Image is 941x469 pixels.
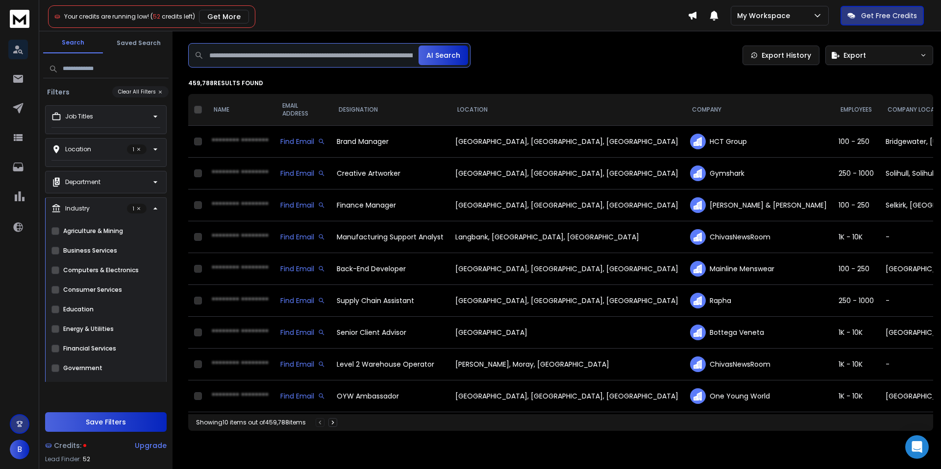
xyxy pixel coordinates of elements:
[65,178,100,186] p: Department
[63,227,123,235] label: Agriculture & Mining
[63,247,117,255] label: Business Services
[690,165,827,181] div: Gymshark
[331,380,449,412] td: OYW Ambassador
[449,285,684,317] td: [GEOGRAPHIC_DATA], [GEOGRAPHIC_DATA], [GEOGRAPHIC_DATA]
[449,349,684,380] td: [PERSON_NAME], Moray, [GEOGRAPHIC_DATA]
[150,12,195,21] span: ( credits left)
[10,440,29,459] button: B
[274,94,331,126] th: EMAIL ADDRESS
[690,388,827,404] div: One Young World
[737,11,794,21] p: My Workspace
[449,380,684,412] td: [GEOGRAPHIC_DATA], [GEOGRAPHIC_DATA], [GEOGRAPHIC_DATA]
[841,6,924,25] button: Get Free Credits
[280,200,325,210] div: Find Email
[331,126,449,158] td: Brand Manager
[280,232,325,242] div: Find Email
[331,349,449,380] td: Level 2 Warehouse Operator
[690,261,827,277] div: Mainline Menswear
[833,221,880,253] td: 1K - 10K
[280,359,325,369] div: Find Email
[63,305,94,313] label: Education
[331,94,449,126] th: DESIGNATION
[331,412,449,444] td: Owner / Director
[449,126,684,158] td: [GEOGRAPHIC_DATA], [GEOGRAPHIC_DATA], [GEOGRAPHIC_DATA]
[690,229,827,245] div: ChivasNewsRoom
[153,12,160,21] span: 52
[43,87,74,97] h3: Filters
[64,12,149,21] span: Your credits are running low!
[127,204,147,213] p: 1
[331,253,449,285] td: Back-End Developer
[109,33,169,53] button: Saved Search
[10,10,29,28] img: logo
[112,86,169,97] button: Clear All Filters
[280,264,325,274] div: Find Email
[63,345,116,352] label: Financial Services
[43,33,103,53] button: Search
[280,391,325,401] div: Find Email
[65,113,93,120] p: Job Titles
[188,79,933,87] p: 459,788 results found
[833,412,880,444] td: 0 - 25
[65,205,90,212] p: Industry
[83,455,90,463] span: 52
[331,317,449,349] td: Senior Client Advisor
[280,328,325,337] div: Find Email
[45,436,167,455] a: Credits:Upgrade
[45,412,167,432] button: Save Filters
[690,325,827,340] div: Bottega Veneta
[419,46,468,65] button: AI Search
[63,325,114,333] label: Energy & Utilities
[833,253,880,285] td: 100 - 250
[449,253,684,285] td: [GEOGRAPHIC_DATA], [GEOGRAPHIC_DATA], [GEOGRAPHIC_DATA]
[690,293,827,308] div: Rapha
[199,10,249,23] button: Get More
[843,50,866,60] span: Export
[45,455,81,463] p: Lead Finder:
[196,419,306,426] div: Showing 10 items out of 459,788 items
[690,356,827,372] div: ChivasNewsRoom
[833,380,880,412] td: 1K - 10K
[206,94,274,126] th: NAME
[331,189,449,221] td: Finance Manager
[63,286,122,294] label: Consumer Services
[684,94,833,126] th: COMPANY
[833,349,880,380] td: 1K - 10K
[54,441,81,450] span: Credits:
[833,126,880,158] td: 100 - 250
[135,441,167,450] div: Upgrade
[905,435,929,459] div: Open Intercom Messenger
[690,134,827,149] div: HCT Group
[833,189,880,221] td: 100 - 250
[331,221,449,253] td: Manufacturing Support Analyst
[280,168,325,178] div: Find Email
[449,221,684,253] td: Langbank, [GEOGRAPHIC_DATA], [GEOGRAPHIC_DATA]
[280,137,325,146] div: Find Email
[280,296,325,305] div: Find Email
[449,412,684,444] td: [GEOGRAPHIC_DATA]
[127,144,147,154] p: 1
[833,317,880,349] td: 1K - 10K
[833,158,880,189] td: 250 - 1000
[833,285,880,317] td: 250 - 1000
[331,158,449,189] td: Creative Artworker
[690,197,827,213] div: [PERSON_NAME] & [PERSON_NAME]
[861,11,917,21] p: Get Free Credits
[63,266,139,274] label: Computers & Electronics
[449,317,684,349] td: [GEOGRAPHIC_DATA]
[449,94,684,126] th: LOCATION
[331,285,449,317] td: Supply Chain Assistant
[65,145,91,153] p: Location
[833,94,880,126] th: EMPLOYEES
[449,189,684,221] td: [GEOGRAPHIC_DATA], [GEOGRAPHIC_DATA], [GEOGRAPHIC_DATA]
[449,158,684,189] td: [GEOGRAPHIC_DATA], [GEOGRAPHIC_DATA], [GEOGRAPHIC_DATA]
[743,46,819,65] a: Export History
[63,364,102,372] label: Government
